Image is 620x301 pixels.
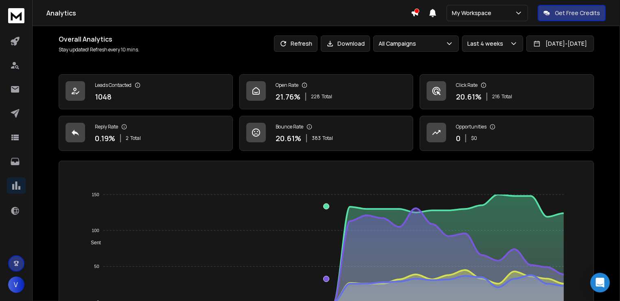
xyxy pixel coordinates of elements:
[92,192,99,197] tspan: 150
[420,116,594,151] a: Opportunities0$0
[312,135,321,142] span: 383
[291,40,312,48] p: Refresh
[322,93,332,100] span: Total
[492,93,500,100] span: 216
[456,82,478,89] p: Click Rate
[274,35,318,52] button: Refresh
[95,124,118,130] p: Reply Rate
[94,264,99,269] tspan: 50
[276,91,300,102] p: 21.76 %
[239,74,414,109] a: Open Rate21.76%228Total
[130,135,141,142] span: Total
[337,40,365,48] p: Download
[311,93,320,100] span: 228
[456,124,486,130] p: Opportunities
[420,74,594,109] a: Click Rate20.61%216Total
[59,46,139,53] p: Stay updated! Refresh every 10 mins.
[92,228,99,233] tspan: 100
[59,74,233,109] a: Leads Contacted1048
[276,133,301,144] p: 20.61 %
[456,133,460,144] p: 0
[276,124,303,130] p: Bounce Rate
[95,133,115,144] p: 0.19 %
[471,135,477,142] p: $ 0
[555,9,600,17] p: Get Free Credits
[8,8,24,23] img: logo
[8,277,24,293] button: V
[467,40,506,48] p: Last 4 weeks
[95,82,131,89] p: Leads Contacted
[85,240,101,246] span: Sent
[59,116,233,151] a: Reply Rate0.19%2Total
[590,273,610,292] div: Open Intercom Messenger
[526,35,594,52] button: [DATE]-[DATE]
[502,93,512,100] span: Total
[276,82,298,89] p: Open Rate
[322,135,333,142] span: Total
[379,40,419,48] p: All Campaigns
[59,34,139,44] h1: Overall Analytics
[456,91,482,102] p: 20.61 %
[126,135,129,142] span: 2
[239,116,414,151] a: Bounce Rate20.61%383Total
[538,5,606,21] button: Get Free Credits
[452,9,495,17] p: My Workspace
[46,8,411,18] h1: Analytics
[95,91,112,102] p: 1048
[321,35,370,52] button: Download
